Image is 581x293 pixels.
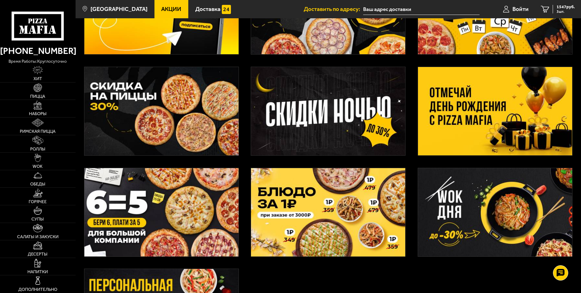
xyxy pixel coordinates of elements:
span: Наборы [29,112,47,116]
span: Доставка [195,6,221,12]
span: Салаты и закуски [17,235,58,239]
input: Ваш адрес доставки [363,4,479,15]
span: Дополнительно [18,288,57,292]
span: Акции [161,6,181,12]
span: 1547 руб. [557,5,575,9]
img: 15daf4d41897b9f0e9f617042186c801.svg [222,5,231,14]
span: Десерты [28,252,48,256]
span: Обеды [30,182,45,186]
span: [GEOGRAPHIC_DATA] [90,6,147,12]
span: Напитки [27,270,48,274]
span: Войти [512,6,529,12]
span: Доставить по адресу: [304,6,363,12]
span: Супы [31,217,44,221]
span: Римская пицца [20,129,55,134]
span: Роллы [30,147,45,151]
span: 3 шт. [557,10,575,13]
span: WOK [33,164,43,169]
span: Пицца [30,94,45,99]
span: Хит [34,77,42,81]
span: Горячее [29,200,47,204]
